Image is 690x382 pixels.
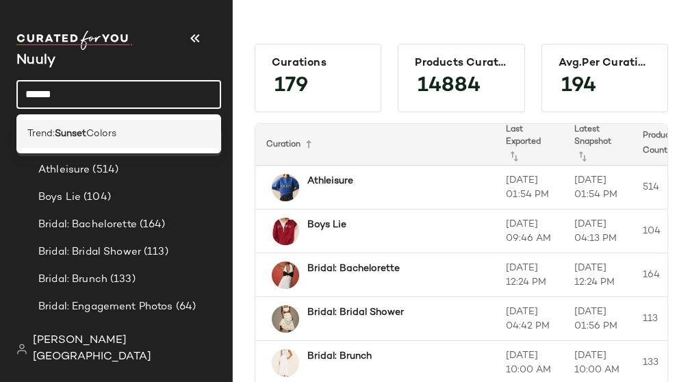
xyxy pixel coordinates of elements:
div: Products Curated [415,57,507,70]
th: Curation [255,124,495,166]
b: Bridal: Brunch [307,349,372,364]
span: (104) [81,190,111,205]
span: (164) [137,217,166,233]
td: [DATE] 12:24 PM [563,253,632,297]
span: Bridal: Bachelorette [38,217,137,233]
span: Colors [86,127,116,141]
img: cfy_white_logo.C9jOOHJF.svg [16,31,133,50]
td: [DATE] 04:42 PM [495,297,563,341]
img: svg%3e [16,344,27,355]
span: (514) [90,162,118,178]
td: [DATE] 01:54 PM [563,166,632,209]
span: 194 [548,62,610,111]
span: (64) [173,299,196,315]
span: Bridal: Bridal Shower [38,244,141,260]
td: [DATE] 09:46 AM [495,209,563,253]
td: [DATE] 01:54 PM [495,166,563,209]
span: (133) [107,272,136,288]
td: [DATE] 01:56 PM [563,297,632,341]
th: Last Exported [495,124,563,166]
span: 14884 [404,62,494,111]
b: Bridal: Bachelorette [307,262,400,276]
span: [PERSON_NAME][GEOGRAPHIC_DATA] [33,333,221,366]
span: Athleisure [38,162,90,178]
b: Bridal: Bridal Shower [307,305,404,320]
td: [DATE] 12:24 PM [495,253,563,297]
div: Avg.per Curation [559,57,651,70]
td: [DATE] 04:13 PM [563,209,632,253]
th: Latest Snapshot [563,124,632,166]
span: Boys Lie [38,190,81,205]
span: Bridal: Engagement Photos [38,299,173,315]
span: (124) [132,327,159,342]
b: Athleisure [307,174,353,188]
span: Trend: [27,127,55,141]
span: Current Company Name [16,53,55,68]
span: Bridal: Brunch [38,272,107,288]
span: (113) [141,244,168,260]
b: Sunset [55,127,86,141]
div: Curations [272,57,364,70]
span: Bridal: Honeymoon [38,327,132,342]
b: Boys Lie [307,218,346,232]
span: 179 [261,62,322,111]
